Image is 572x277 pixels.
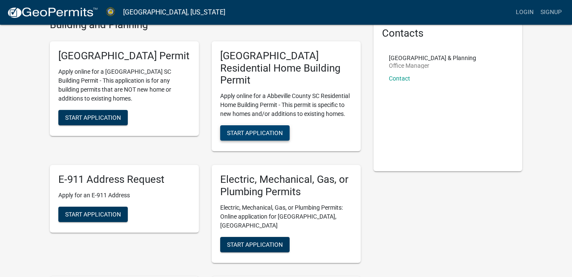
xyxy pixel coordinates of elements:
a: Signup [537,4,565,20]
a: Contact [389,75,410,82]
h4: Building and Planning [50,19,361,31]
span: Start Application [65,211,121,217]
p: [GEOGRAPHIC_DATA] & Planning [389,55,476,61]
h5: E-911 Address Request [58,173,190,186]
p: Apply online for a Abbeville County SC Residential Home Building Permit - This permit is specific... [220,92,352,118]
button: Start Application [58,110,128,125]
span: Start Application [65,114,121,121]
button: Start Application [220,237,290,252]
a: Login [512,4,537,20]
p: Electric, Mechanical, Gas, or Plumbing Permits: Online application for [GEOGRAPHIC_DATA], [GEOGRA... [220,203,352,230]
h5: Contacts [382,27,514,40]
p: Apply online for a [GEOGRAPHIC_DATA] SC Building Permit - This application is for any building pe... [58,67,190,103]
button: Start Application [58,207,128,222]
button: Start Application [220,125,290,141]
p: Office Manager [389,63,476,69]
h5: [GEOGRAPHIC_DATA] Residential Home Building Permit [220,50,352,87]
span: Start Application [227,241,283,248]
img: Abbeville County, South Carolina [105,6,116,18]
p: Apply for an E-911 Address [58,191,190,200]
h5: [GEOGRAPHIC_DATA] Permit [58,50,190,62]
span: Start Application [227,130,283,136]
a: [GEOGRAPHIC_DATA], [US_STATE] [123,5,225,20]
h5: Electric, Mechanical, Gas, or Plumbing Permits [220,173,352,198]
